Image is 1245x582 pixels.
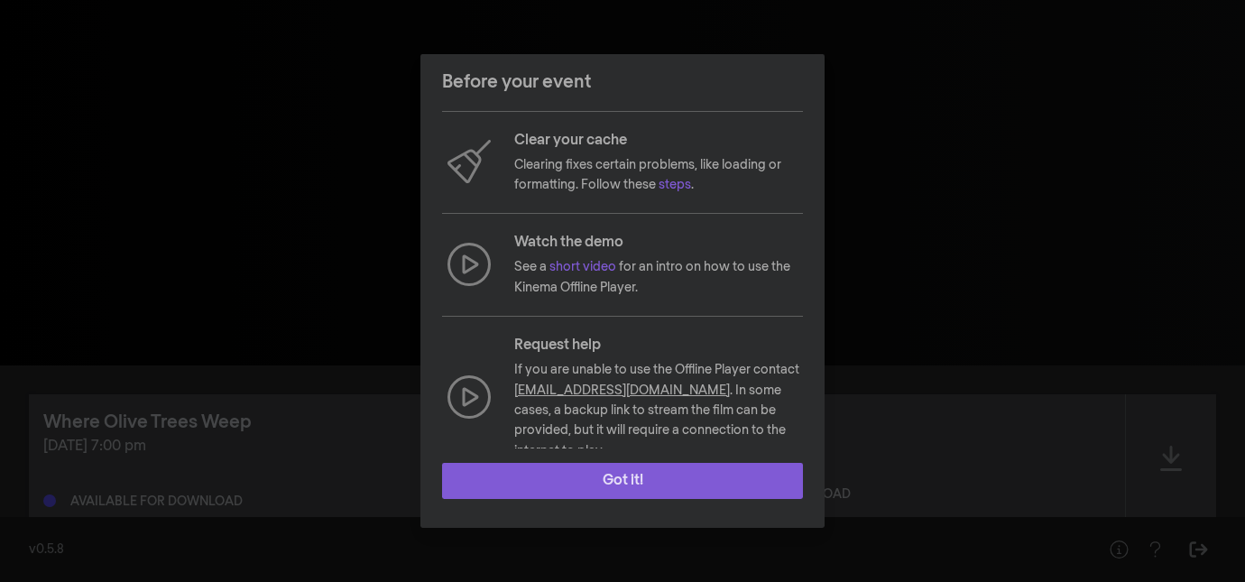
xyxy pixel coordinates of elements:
[514,384,730,397] a: [EMAIL_ADDRESS][DOMAIN_NAME]
[549,261,616,273] a: short video
[659,179,691,191] a: steps
[514,232,803,254] p: Watch the demo
[442,463,803,499] button: Got it!
[514,130,803,152] p: Clear your cache
[514,155,803,196] p: Clearing fixes certain problems, like loading or formatting. Follow these .
[514,257,803,298] p: See a for an intro on how to use the Kinema Offline Player.
[420,54,825,110] header: Before your event
[514,335,803,356] p: Request help
[514,360,803,461] p: If you are unable to use the Offline Player contact . In some cases, a backup link to stream the ...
